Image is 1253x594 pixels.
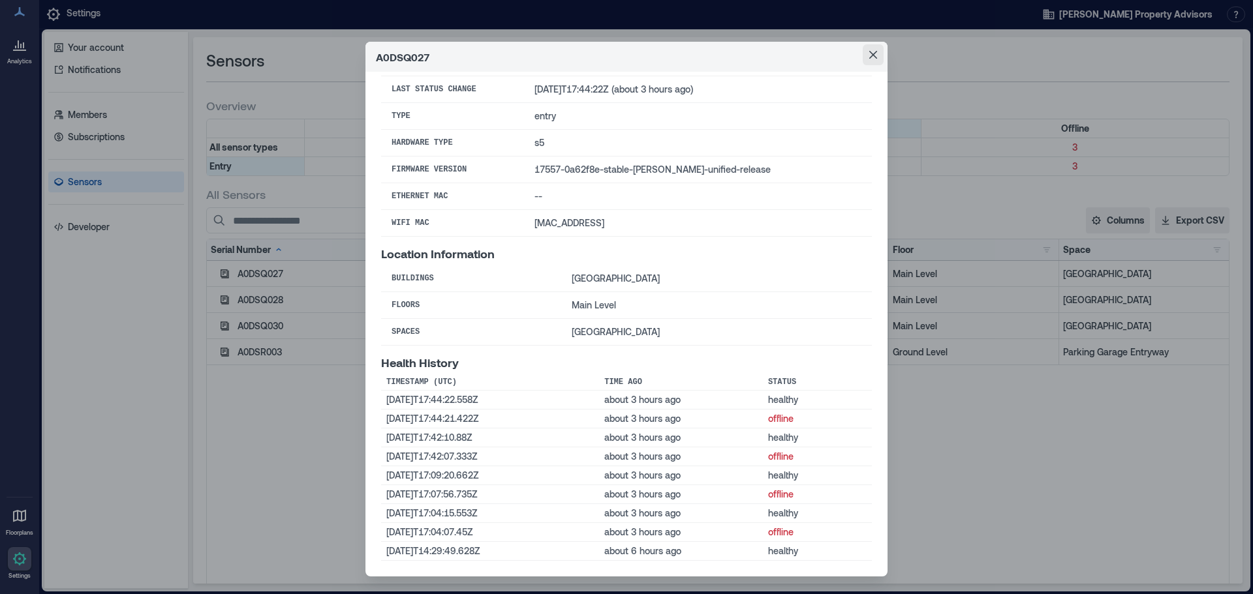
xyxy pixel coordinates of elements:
th: Timestamp (UTC) [381,374,599,391]
th: Status [763,374,872,391]
th: Last Status Change [381,76,524,103]
td: healthy [763,391,872,409]
td: [DATE]T17:42:07.333Z [381,447,599,466]
td: [DATE]T17:44:22Z (about 3 hours ago) [524,76,872,103]
td: healthy [763,504,872,523]
p: Location Information [381,247,872,260]
td: s5 [524,130,872,156]
td: about 3 hours ago [599,391,763,409]
td: [DATE]T17:07:56.735Z [381,485,599,504]
td: entry [524,103,872,130]
td: offline [763,523,872,542]
th: Floors [381,292,561,319]
td: about 3 hours ago [599,409,763,428]
th: Firmware Version [381,156,524,183]
td: healthy [763,466,872,485]
th: Time Ago [599,374,763,391]
td: about 3 hours ago [599,428,763,447]
td: [MAC_ADDRESS] [524,210,872,237]
td: about 3 hours ago [599,504,763,523]
th: Hardware Type [381,130,524,156]
td: offline [763,409,872,428]
td: [GEOGRAPHIC_DATA] [561,319,872,346]
td: [DATE]T17:44:21.422Z [381,409,599,428]
td: [DATE]T17:42:10.88Z [381,428,599,447]
td: -- [524,183,872,210]
td: healthy [763,428,872,447]
th: Type [381,103,524,130]
td: [DATE]T17:04:15.553Z [381,504,599,523]
th: WiFi MAC [381,210,524,237]
th: Buildings [381,265,561,292]
td: about 3 hours ago [599,523,763,542]
td: [DATE]T17:44:22.558Z [381,391,599,409]
td: healthy [763,542,872,561]
td: [GEOGRAPHIC_DATA] [561,265,872,292]
td: [DATE]T14:29:49.628Z [381,542,599,561]
td: [DATE]T17:09:20.662Z [381,466,599,485]
td: Main Level [561,292,872,319]
p: Health History [381,356,872,369]
td: about 6 hours ago [599,542,763,561]
td: about 3 hours ago [599,485,763,504]
td: 17557-0a62f8e-stable-[PERSON_NAME]-unified-release [524,156,872,183]
th: Ethernet MAC [381,183,524,210]
td: [DATE]T17:04:07.45Z [381,523,599,542]
td: about 3 hours ago [599,466,763,485]
td: offline [763,447,872,466]
header: A0DSQ027 [365,42,888,72]
button: Close [863,44,884,65]
td: about 3 hours ago [599,447,763,466]
th: Spaces [381,319,561,346]
td: offline [763,485,872,504]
